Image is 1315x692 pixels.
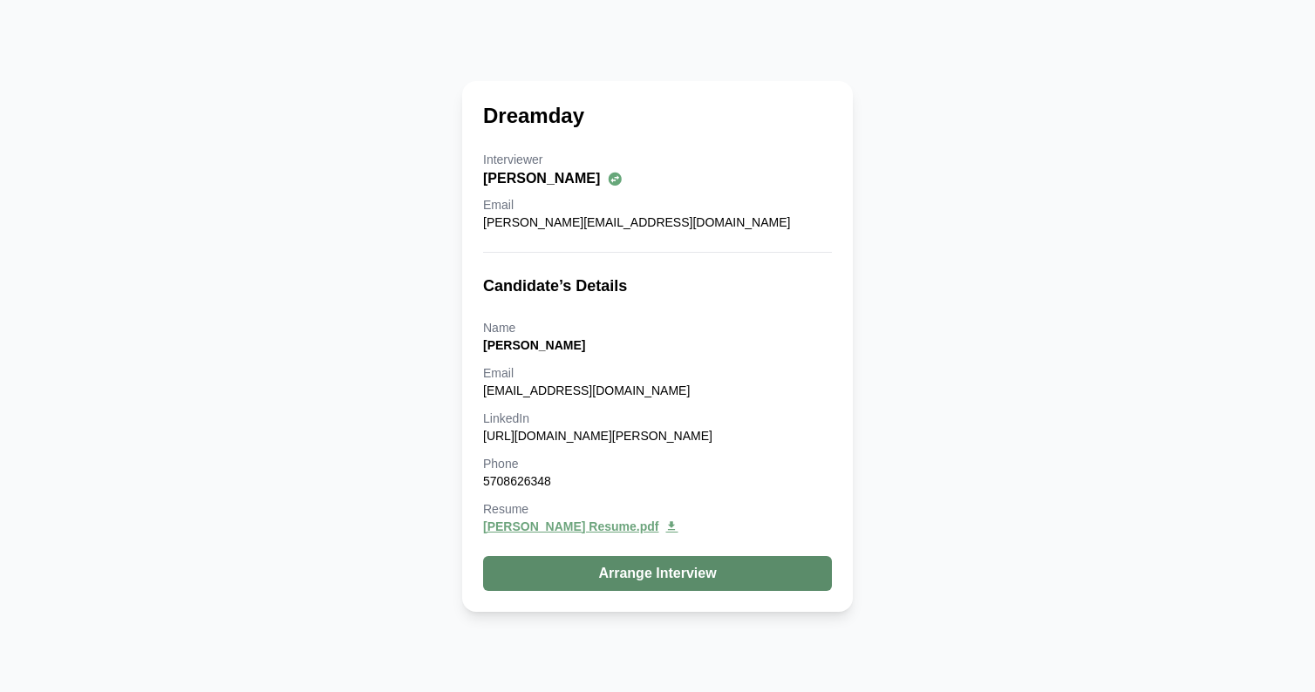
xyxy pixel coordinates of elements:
div: LinkedIn [483,410,832,427]
div: Interviewer [483,151,832,168]
div: Name [483,319,832,336]
div: Resume [483,500,832,518]
div: Email [483,364,832,382]
a: [URL][DOMAIN_NAME][PERSON_NAME] [483,429,712,443]
div: [PERSON_NAME] [483,336,832,354]
div: [PERSON_NAME] [483,168,832,189]
h2: Dreamday [483,102,584,130]
div: [EMAIL_ADDRESS][DOMAIN_NAME] [483,382,832,399]
div: Phone [483,455,832,472]
span: Email [483,198,514,212]
a: [PERSON_NAME] Resume.pdf [483,518,832,535]
div: 5708626348 [483,472,832,490]
div: [PERSON_NAME][EMAIL_ADDRESS][DOMAIN_NAME] [483,214,832,231]
button: Arrange Interview [483,556,832,591]
h3: Candidate’s Details [483,274,832,298]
